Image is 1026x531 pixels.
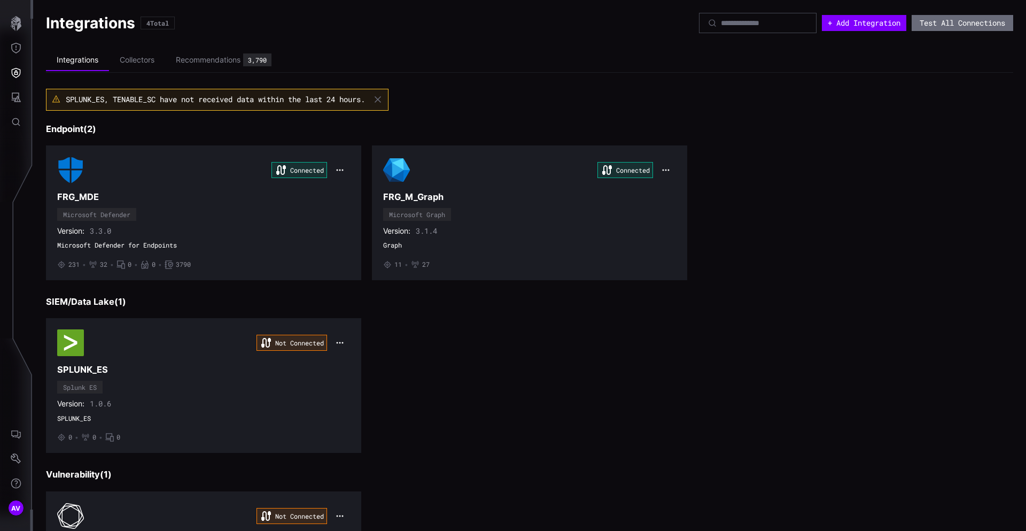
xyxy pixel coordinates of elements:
[110,260,114,269] span: •
[82,260,86,269] span: •
[158,260,162,269] span: •
[128,260,131,269] span: 0
[57,399,84,409] span: Version:
[176,55,240,65] div: Recommendations
[46,296,1013,307] h3: SIEM/Data Lake ( 1 )
[383,157,410,183] img: Microsoft Graph
[176,260,191,269] span: 3790
[383,226,410,236] span: Version:
[383,191,676,203] h3: FRG_M_Graph
[57,241,350,250] span: Microsoft Defender for Endpoints
[92,433,96,442] span: 0
[68,260,80,269] span: 231
[75,433,79,442] span: •
[99,433,103,442] span: •
[912,15,1013,31] button: Test All Connections
[68,433,72,442] span: 0
[57,157,84,183] img: Microsoft Defender
[394,260,402,269] span: 11
[271,162,327,178] div: Connected
[46,124,1013,135] h3: Endpoint ( 2 )
[90,226,111,236] span: 3.3.0
[822,15,906,31] button: + Add Integration
[57,226,84,236] span: Version:
[422,260,430,269] span: 27
[46,13,135,33] h1: Integrations
[134,260,138,269] span: •
[57,329,84,356] img: Splunk ES
[66,94,365,104] span: SPLUNK_ES, TENABLE_SC have not received data within the last 24 hours.
[116,433,120,442] span: 0
[100,260,107,269] span: 32
[248,57,267,63] div: 3,790
[46,50,109,71] li: Integrations
[11,503,21,514] span: AV
[256,335,327,351] div: Not Connected
[57,364,350,375] h3: SPLUNK_ES
[63,384,97,390] div: Splunk ES
[383,241,676,250] span: Graph
[1,496,32,520] button: AV
[90,399,111,409] span: 1.0.6
[109,50,165,71] li: Collectors
[57,414,350,423] span: SPLUNK_ES
[152,260,156,269] span: 0
[405,260,408,269] span: •
[256,508,327,524] div: Not Connected
[46,469,1013,480] h3: Vulnerability ( 1 )
[57,503,84,529] img: Tenable SC
[597,162,653,178] div: Connected
[416,226,437,236] span: 3.1.4
[57,191,350,203] h3: FRG_MDE
[146,20,169,26] div: 4 Total
[389,211,445,218] div: Microsoft Graph
[63,211,130,218] div: Microsoft Defender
